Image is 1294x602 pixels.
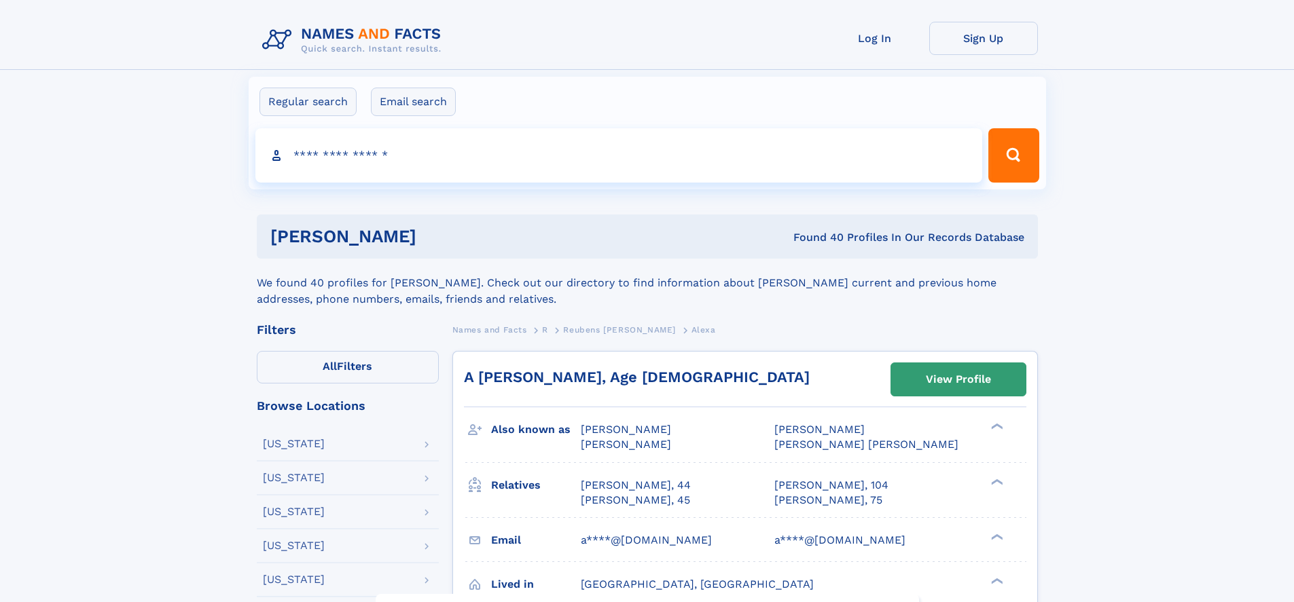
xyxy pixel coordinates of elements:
input: search input [255,128,983,183]
span: Alexa [691,325,716,335]
div: [US_STATE] [263,438,325,449]
a: [PERSON_NAME], 75 [774,493,882,508]
h3: Email [491,529,581,552]
span: All [323,360,337,373]
div: [US_STATE] [263,540,325,551]
label: Regular search [259,88,357,116]
span: Reubens [PERSON_NAME] [563,325,676,335]
span: [PERSON_NAME] [774,423,865,436]
div: Found 40 Profiles In Our Records Database [605,230,1024,245]
div: ❯ [988,422,1004,431]
img: Logo Names and Facts [257,22,452,58]
span: [PERSON_NAME] [581,438,671,451]
div: [US_STATE] [263,506,325,517]
a: Sign Up [929,22,1038,55]
span: [PERSON_NAME] [581,423,671,436]
h1: [PERSON_NAME] [270,228,605,245]
div: We found 40 profiles for [PERSON_NAME]. Check out our directory to find information about [PERSON... [257,259,1038,307]
div: View Profile [926,364,991,395]
a: Log In [821,22,929,55]
div: Filters [257,324,439,336]
a: [PERSON_NAME], 45 [581,493,690,508]
a: [PERSON_NAME], 44 [581,478,691,493]
a: [PERSON_NAME], 104 [774,478,888,493]
label: Filters [257,351,439,383]
h3: Also known as [491,418,581,441]
label: Email search [371,88,456,116]
h3: Lived in [491,573,581,596]
span: R [542,325,548,335]
div: ❯ [988,477,1004,486]
div: ❯ [988,532,1004,541]
div: [US_STATE] [263,574,325,585]
button: Search Button [988,128,1039,183]
div: [US_STATE] [263,472,325,483]
a: A [PERSON_NAME], Age [DEMOGRAPHIC_DATA] [464,369,810,385]
span: [GEOGRAPHIC_DATA], [GEOGRAPHIC_DATA] [581,578,814,590]
a: Reubens [PERSON_NAME] [563,321,676,338]
div: Browse Locations [257,400,439,412]
h3: Relatives [491,474,581,497]
span: [PERSON_NAME] [PERSON_NAME] [774,438,958,451]
div: ❯ [988,576,1004,585]
a: R [542,321,548,338]
a: View Profile [891,363,1026,396]
a: Names and Facts [452,321,527,338]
